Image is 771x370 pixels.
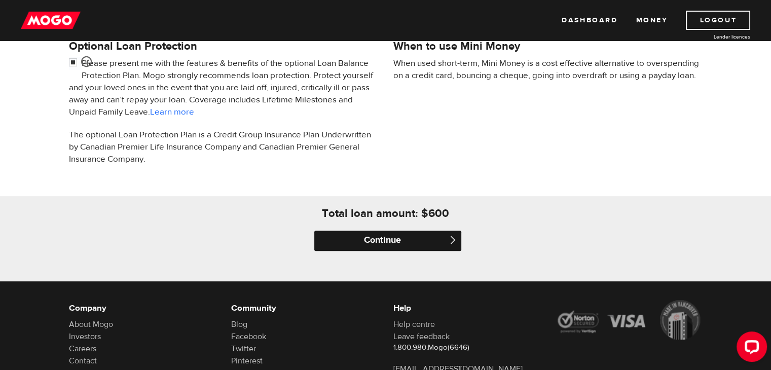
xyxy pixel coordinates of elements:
iframe: LiveChat chat widget [728,327,771,370]
h6: Community [231,302,378,314]
a: Leave feedback [393,331,450,342]
h4: When to use Mini Money [393,39,520,53]
input: <span class="smiley-face happy"></span> [69,57,82,70]
img: legal-icons-92a2ffecb4d32d839781d1b4e4802d7b.png [556,300,703,340]
a: Twitter [231,344,256,354]
a: Investors [69,331,101,342]
a: Contact [69,356,97,366]
input: Continue [314,231,461,251]
p: Please present me with the features & benefits of the optional Loan Balance Protection Plan. Mogo... [69,57,378,118]
a: Lender licences [674,33,750,41]
h4: 600 [428,206,449,220]
a: Facebook [231,331,266,342]
span:  [449,236,457,244]
img: mogo_logo-11ee424be714fa7cbb0f0f49df9e16ec.png [21,11,81,30]
a: Money [636,11,668,30]
a: Learn more [150,106,194,118]
h6: Company [69,302,216,314]
a: Help centre [393,319,435,329]
a: Logout [686,11,750,30]
h4: Optional Loan Protection [69,39,378,53]
p: When used short-term, Mini Money is a cost effective alternative to overspending on a credit card... [393,57,703,82]
p: 1.800.980.Mogo(6646) [393,343,540,353]
h4: Total loan amount: $ [322,206,428,220]
a: Careers [69,344,96,354]
h6: Help [393,302,540,314]
a: Dashboard [562,11,617,30]
a: About Mogo [69,319,113,329]
p: The optional Loan Protection Plan is a Credit Group Insurance Plan Underwritten by Canadian Premi... [69,129,378,165]
a: Pinterest [231,356,263,366]
a: Blog [231,319,247,329]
